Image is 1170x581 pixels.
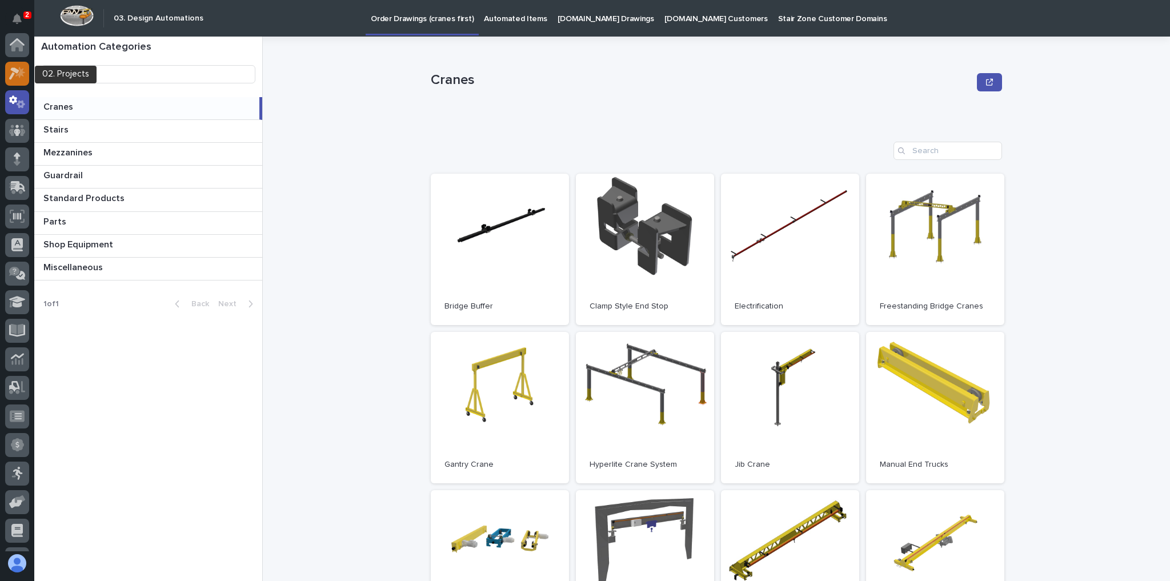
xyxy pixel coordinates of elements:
[43,145,95,158] p: Mezzanines
[444,460,555,470] p: Gantry Crane
[34,120,262,143] a: StairsStairs
[866,332,1004,483] a: Manual End Trucks
[5,551,29,575] button: users-avatar
[43,237,115,250] p: Shop Equipment
[576,332,714,483] a: Hyperlite Crane System
[590,460,700,470] p: Hyperlite Crane System
[25,11,29,19] p: 2
[60,5,94,26] img: Workspace Logo
[43,260,105,273] p: Miscellaneous
[218,300,243,308] span: Next
[880,460,991,470] p: Manual End Trucks
[34,258,262,281] a: MiscellaneousMiscellaneous
[43,99,75,113] p: Cranes
[576,174,714,325] a: Clamp Style End Stop
[880,302,991,311] p: Freestanding Bridge Cranes
[431,72,972,89] p: Cranes
[41,65,255,83] input: Search
[444,302,555,311] p: Bridge Buffer
[431,332,569,483] a: Gantry Crane
[34,166,262,189] a: GuardrailGuardrail
[41,41,255,54] h1: Automation Categories
[34,235,262,258] a: Shop EquipmentShop Equipment
[735,460,846,470] p: Jib Crane
[5,7,29,31] button: Notifications
[721,174,859,325] a: Electrification
[114,14,203,23] h2: 03. Design Automations
[166,299,214,309] button: Back
[34,290,68,318] p: 1 of 1
[590,302,700,311] p: Clamp Style End Stop
[34,97,262,120] a: CranesCranes
[43,191,127,204] p: Standard Products
[43,168,85,181] p: Guardrail
[721,332,859,483] a: Jib Crane
[214,299,262,309] button: Next
[34,212,262,235] a: PartsParts
[431,174,569,325] a: Bridge Buffer
[34,143,262,166] a: MezzaninesMezzanines
[735,302,846,311] p: Electrification
[14,14,29,32] div: Notifications2
[893,142,1002,160] input: Search
[43,122,71,135] p: Stairs
[866,174,1004,325] a: Freestanding Bridge Cranes
[185,300,209,308] span: Back
[34,189,262,211] a: Standard ProductsStandard Products
[43,214,69,227] p: Parts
